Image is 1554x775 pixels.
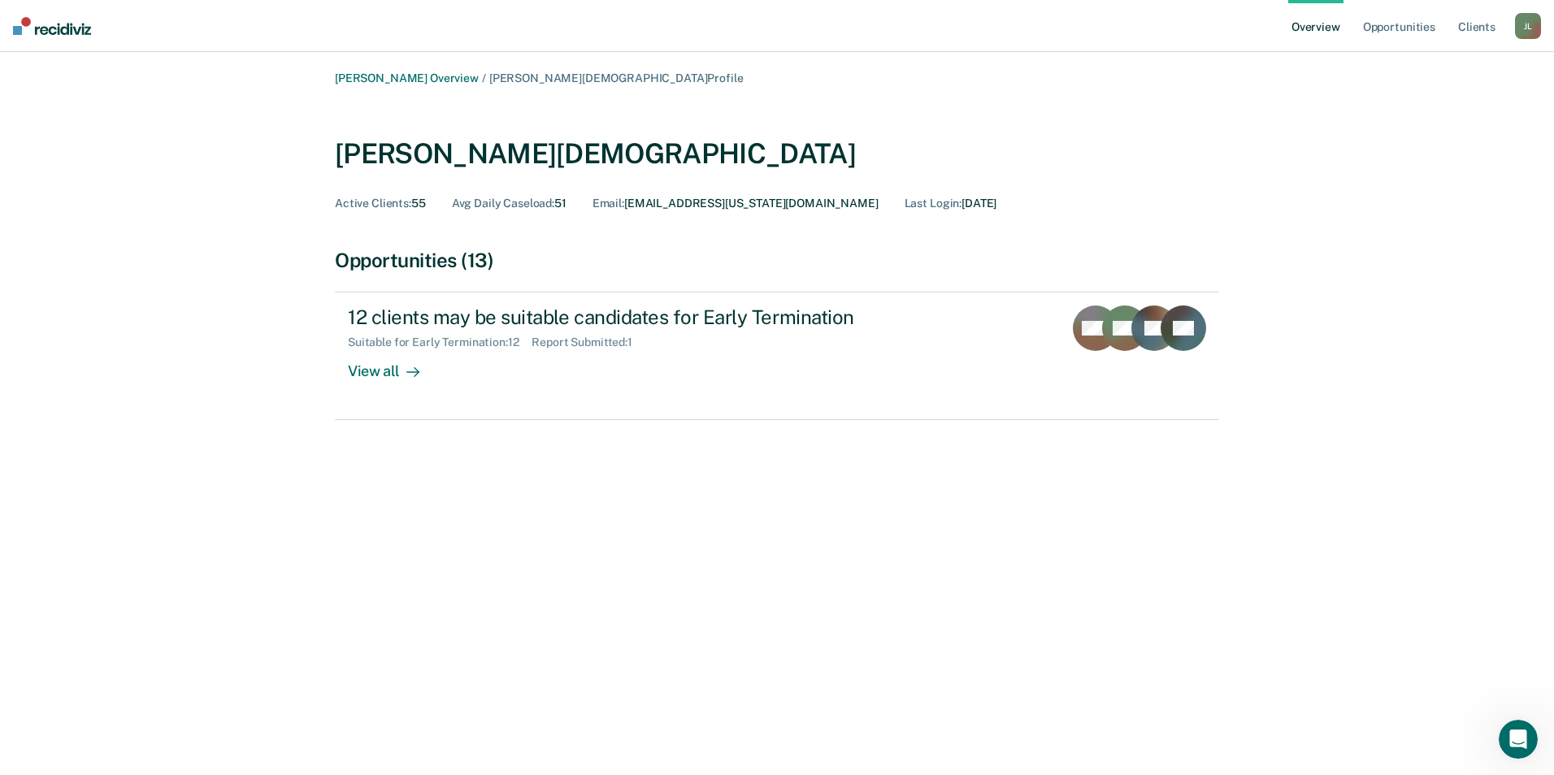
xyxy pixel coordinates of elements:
[452,197,554,210] span: Avg Daily Caseload :
[335,197,411,210] span: Active Clients :
[335,292,1219,420] a: 12 clients may be suitable candidates for Early TerminationSuitable for Early Termination:12Repor...
[532,336,645,349] div: Report Submitted : 1
[905,197,961,210] span: Last Login :
[452,197,566,210] div: 51
[335,249,1219,272] div: Opportunities (13)
[905,197,997,210] div: [DATE]
[479,71,489,84] span: /
[335,71,479,84] a: [PERSON_NAME] Overview
[1515,13,1541,39] button: JL
[13,17,91,35] img: Recidiviz
[348,305,918,329] div: 12 clients may be suitable candidates for Early Termination
[335,137,856,171] div: [PERSON_NAME][DEMOGRAPHIC_DATA]
[335,197,426,210] div: 55
[348,349,439,381] div: View all
[1515,13,1541,39] div: J L
[348,336,532,349] div: Suitable for Early Termination : 12
[593,197,624,210] span: Email :
[1499,720,1538,759] iframe: Intercom live chat
[489,71,744,84] span: [PERSON_NAME][DEMOGRAPHIC_DATA] Profile
[593,197,879,210] div: [EMAIL_ADDRESS][US_STATE][DOMAIN_NAME]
